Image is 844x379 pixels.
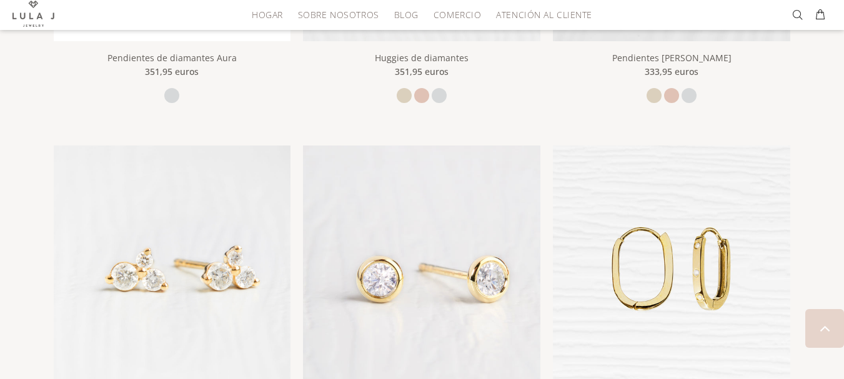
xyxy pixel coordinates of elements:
a: Huggies de diamantes [375,52,469,64]
font: Sobre nosotros [298,9,379,21]
font: 351,95 euros [395,66,449,77]
a: Comercio [426,5,489,24]
a: HOGAR [244,5,290,24]
a: Pendientes de diamantes Aura [107,52,237,64]
font: Atención al cliente [496,9,592,21]
a: Blog [387,5,426,24]
font: 351,95 euros [145,66,199,77]
font: Blog [394,9,419,21]
font: 333,95 euros [645,66,698,77]
font: Comercio [434,9,481,21]
a: Pendientes de diamantes Solitude (0,2 ct) [303,257,540,268]
font: HOGAR [252,9,283,21]
a: Pendientes [PERSON_NAME] [612,52,732,64]
a: Caja de aros esenciales [553,257,790,268]
a: Tachuelas de pétalos [54,257,291,268]
a: Atención al cliente [489,5,592,24]
a: Sobre nosotros [290,5,387,24]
